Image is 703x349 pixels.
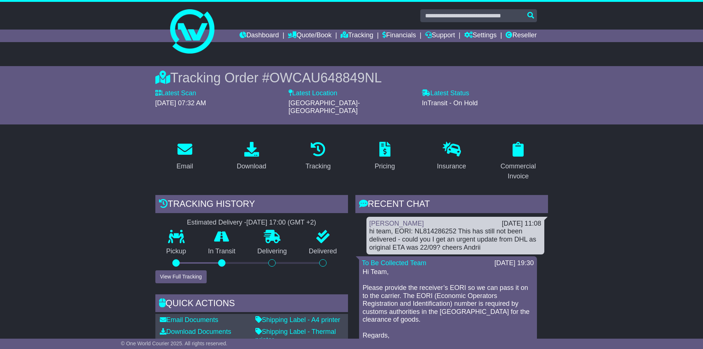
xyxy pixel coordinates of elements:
[172,139,198,174] a: Email
[155,89,196,97] label: Latest Scan
[255,328,336,343] a: Shipping Label - Thermal printer
[160,328,231,335] a: Download Documents
[155,219,348,227] div: Estimated Delivery -
[464,30,497,42] a: Settings
[239,30,279,42] a: Dashboard
[288,30,331,42] a: Quote/Book
[255,316,340,324] a: Shipping Label - A4 printer
[155,195,348,215] div: Tracking history
[155,294,348,314] div: Quick Actions
[269,70,382,85] span: OWCAU648849NL
[502,220,541,228] div: [DATE] 11:08
[306,161,331,171] div: Tracking
[375,161,395,171] div: Pricing
[370,139,400,174] a: Pricing
[289,89,337,97] label: Latest Location
[355,195,548,215] div: RECENT CHAT
[369,220,424,227] a: [PERSON_NAME]
[506,30,537,42] a: Reseller
[493,161,543,181] div: Commercial Invoice
[489,139,548,184] a: Commercial Invoice
[121,341,228,346] span: © One World Courier 2025. All rights reserved.
[176,161,193,171] div: Email
[432,139,471,174] a: Insurance
[494,259,534,267] div: [DATE] 19:30
[289,99,360,115] span: [GEOGRAPHIC_DATA]-[GEOGRAPHIC_DATA]
[155,270,207,283] button: View Full Tracking
[301,139,335,174] a: Tracking
[160,316,218,324] a: Email Documents
[232,139,271,174] a: Download
[247,247,298,256] p: Delivering
[155,99,206,107] span: [DATE] 07:32 AM
[369,227,541,252] div: hi team, EORI: NL814286252 This has still not been delivered - could you I get an urgent update f...
[422,99,478,107] span: InTransit - On Hold
[197,247,247,256] p: In Transit
[437,161,466,171] div: Insurance
[422,89,469,97] label: Latest Status
[362,259,427,267] a: To Be Collected Team
[425,30,455,42] a: Support
[237,161,266,171] div: Download
[363,268,533,348] p: Hi Team, Please provide the receiver’s EORI so we can pass it on to the carrier. The EORI (Econom...
[155,70,548,86] div: Tracking Order #
[155,247,197,256] p: Pickup
[298,247,348,256] p: Delivered
[247,219,316,227] div: [DATE] 17:00 (GMT +2)
[341,30,373,42] a: Tracking
[382,30,416,42] a: Financials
